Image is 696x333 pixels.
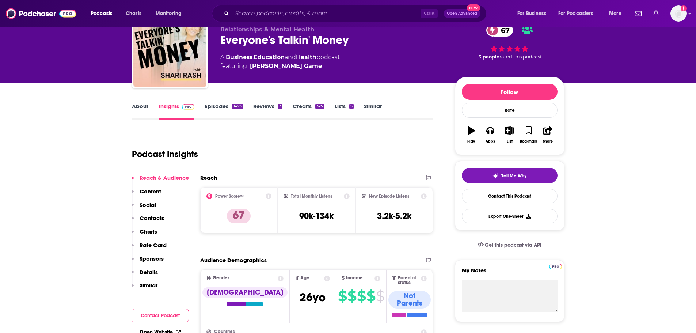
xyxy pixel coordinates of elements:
[132,103,148,120] a: About
[558,8,593,19] span: For Podcasters
[132,282,157,295] button: Similar
[670,5,687,22] img: User Profile
[140,188,161,195] p: Content
[213,276,229,280] span: Gender
[132,188,161,201] button: Content
[293,103,324,120] a: Credits325
[140,242,167,249] p: Rate Card
[140,282,157,289] p: Similar
[226,54,252,61] a: Business
[481,122,500,148] button: Apps
[126,8,141,19] span: Charts
[291,194,332,199] h2: Total Monthly Listens
[650,7,662,20] a: Show notifications dropdown
[132,269,158,282] button: Details
[520,139,537,144] div: Bookmark
[132,149,198,160] h1: Podcast Insights
[549,262,562,269] a: Pro website
[377,211,411,222] h3: 3.2k-5.2k
[250,62,322,71] a: Shannah Compton Game
[388,291,431,309] div: Not Parents
[202,287,288,298] div: [DEMOGRAPHIC_DATA]
[499,54,542,60] span: rated this podcast
[467,139,475,144] div: Play
[232,8,421,19] input: Search podcasts, credits, & more...
[338,290,347,302] span: $
[140,215,164,222] p: Contacts
[300,276,309,280] span: Age
[632,7,644,20] a: Show notifications dropdown
[132,242,167,255] button: Rate Card
[376,290,384,302] span: $
[369,194,409,199] h2: New Episode Listens
[227,209,251,223] p: 67
[455,19,564,64] div: 67 3 peoplerated this podcast
[398,276,420,285] span: Parental Status
[485,242,541,248] span: Get this podcast via API
[159,103,195,120] a: InsightsPodchaser Pro
[604,8,631,19] button: open menu
[299,211,334,222] h3: 90k-134k
[512,8,555,19] button: open menu
[182,104,195,110] img: Podchaser Pro
[151,8,191,19] button: open menu
[670,5,687,22] span: Logged in as tgilbride
[444,9,480,18] button: Open AdvancedNew
[296,54,316,61] a: Health
[6,7,76,20] img: Podchaser - Follow, Share and Rate Podcasts
[132,255,164,269] button: Sponsors
[232,104,243,109] div: 1473
[462,103,558,118] div: Rate
[140,228,157,235] p: Charts
[670,5,687,22] button: Show profile menu
[252,54,254,61] span: ,
[517,8,546,19] span: For Business
[140,174,189,181] p: Reach & Audience
[486,139,495,144] div: Apps
[140,269,158,276] p: Details
[133,14,206,87] img: Everyone's Talkin' Money
[462,209,558,223] button: Export One-Sheet
[486,24,513,37] a: 67
[366,290,375,302] span: $
[501,173,526,179] span: Tell Me Why
[254,54,285,61] a: Education
[462,189,558,203] a: Contact This Podcast
[549,264,562,269] img: Podchaser Pro
[421,9,438,18] span: Ctrl K
[335,103,354,120] a: Lists5
[140,255,164,262] p: Sponsors
[500,122,519,148] button: List
[492,173,498,179] img: tell me why sparkle
[357,290,366,302] span: $
[479,54,499,60] span: 3 people
[132,309,189,322] button: Contact Podcast
[156,8,182,19] span: Monitoring
[121,8,146,19] a: Charts
[285,54,296,61] span: and
[300,290,326,304] span: 26 yo
[543,139,553,144] div: Share
[462,122,481,148] button: Play
[494,24,513,37] span: 67
[215,194,244,199] h2: Power Score™
[467,4,480,11] span: New
[85,8,122,19] button: open menu
[554,8,604,19] button: open menu
[253,103,282,120] a: Reviews3
[220,53,340,71] div: A podcast
[519,122,538,148] button: Bookmark
[346,276,363,280] span: Income
[132,201,156,215] button: Social
[538,122,557,148] button: Share
[681,5,687,11] svg: Email not verified
[447,12,477,15] span: Open Advanced
[462,84,558,100] button: Follow
[462,168,558,183] button: tell me why sparkleTell Me Why
[349,104,354,109] div: 5
[132,215,164,228] button: Contacts
[132,228,157,242] button: Charts
[200,174,217,181] h2: Reach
